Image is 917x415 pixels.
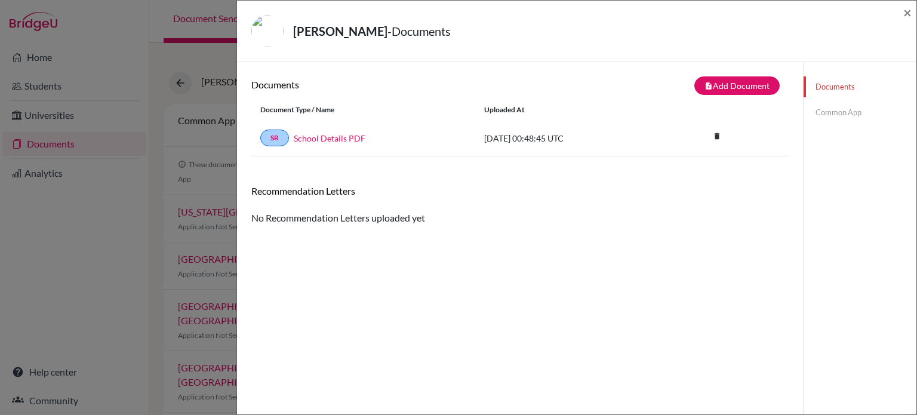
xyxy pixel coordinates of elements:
a: Common App [804,102,916,123]
h6: Recommendation Letters [251,185,789,196]
div: [DATE] 00:48:45 UTC [475,132,654,145]
a: School Details PDF [294,132,365,145]
a: SR [260,130,289,146]
button: note_addAdd Document [694,76,780,95]
h6: Documents [251,79,520,90]
i: delete [708,127,726,145]
div: Uploaded at [475,104,654,115]
strong: [PERSON_NAME] [293,24,387,38]
a: delete [708,129,726,145]
i: note_add [704,82,713,90]
a: Documents [804,76,916,97]
span: × [903,4,912,21]
div: Document Type / Name [251,104,475,115]
span: - Documents [387,24,451,38]
button: Close [903,5,912,20]
div: No Recommendation Letters uploaded yet [251,185,789,225]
